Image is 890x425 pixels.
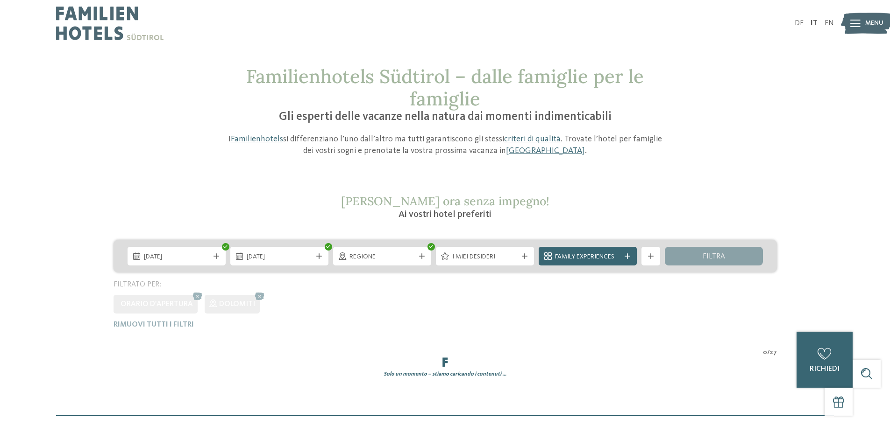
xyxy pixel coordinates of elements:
a: Familienhotels [231,135,283,143]
span: Menu [865,19,883,28]
a: criteri di qualità [504,135,561,143]
span: / [767,348,770,357]
a: IT [811,20,818,27]
span: [DATE] [144,252,209,262]
a: richiedi [797,332,853,388]
div: Solo un momento – stiamo caricando i contenuti … [107,370,784,378]
a: DE [795,20,804,27]
span: 0 [763,348,767,357]
span: I miei desideri [452,252,518,262]
span: richiedi [810,365,840,373]
a: EN [825,20,834,27]
span: Family Experiences [555,252,620,262]
span: Gli esperti delle vacanze nella natura dai momenti indimenticabili [279,111,612,123]
span: [DATE] [247,252,312,262]
p: I si differenziano l’uno dall’altro ma tutti garantiscono gli stessi . Trovate l’hotel per famigl... [223,133,667,157]
span: Familienhotels Südtirol – dalle famiglie per le famiglie [246,64,644,111]
span: [PERSON_NAME] ora senza impegno! [341,194,549,209]
a: [GEOGRAPHIC_DATA] [506,146,585,155]
span: Regione [349,252,415,262]
span: Ai vostri hotel preferiti [399,210,491,219]
span: 27 [770,348,777,357]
